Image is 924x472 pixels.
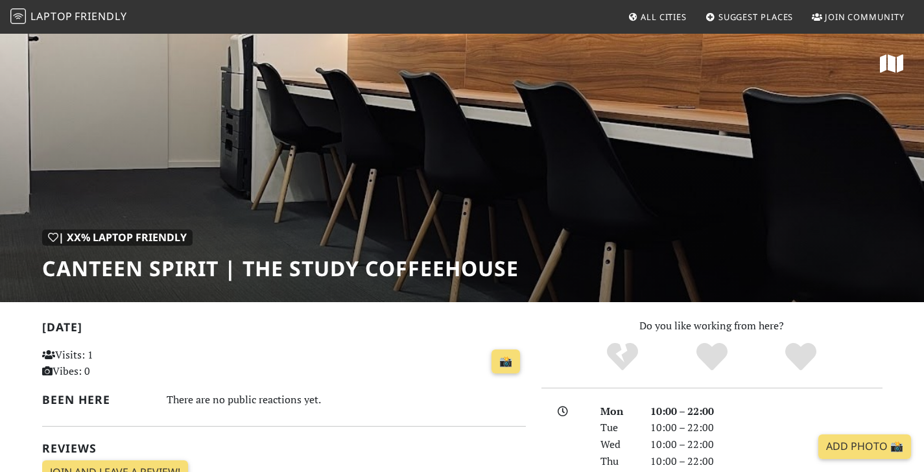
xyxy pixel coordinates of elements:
[541,318,883,335] p: Do you like working from here?
[42,442,526,455] h2: Reviews
[75,9,126,23] span: Friendly
[593,453,642,470] div: Thu
[807,5,910,29] a: Join Community
[643,453,890,470] div: 10:00 – 22:00
[643,419,890,436] div: 10:00 – 22:00
[578,341,667,373] div: No
[825,11,905,23] span: Join Community
[667,341,757,373] div: Yes
[42,347,193,380] p: Visits: 1 Vibes: 0
[593,436,642,453] div: Wed
[593,419,642,436] div: Tue
[42,393,152,407] h2: Been here
[42,230,193,246] div: | XX% Laptop Friendly
[818,434,911,459] a: Add Photo 📸
[700,5,799,29] a: Suggest Places
[718,11,794,23] span: Suggest Places
[42,320,526,339] h2: [DATE]
[622,5,692,29] a: All Cities
[167,390,526,409] div: There are no public reactions yet.
[10,8,26,24] img: LaptopFriendly
[756,341,846,373] div: Definitely!
[10,6,127,29] a: LaptopFriendly LaptopFriendly
[492,349,520,374] a: 📸
[593,403,642,420] div: Mon
[643,436,890,453] div: 10:00 – 22:00
[643,403,890,420] div: 10:00 – 22:00
[42,256,519,281] h1: Canteen Spirit | The Study Coffeehouse
[641,11,687,23] span: All Cities
[30,9,73,23] span: Laptop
